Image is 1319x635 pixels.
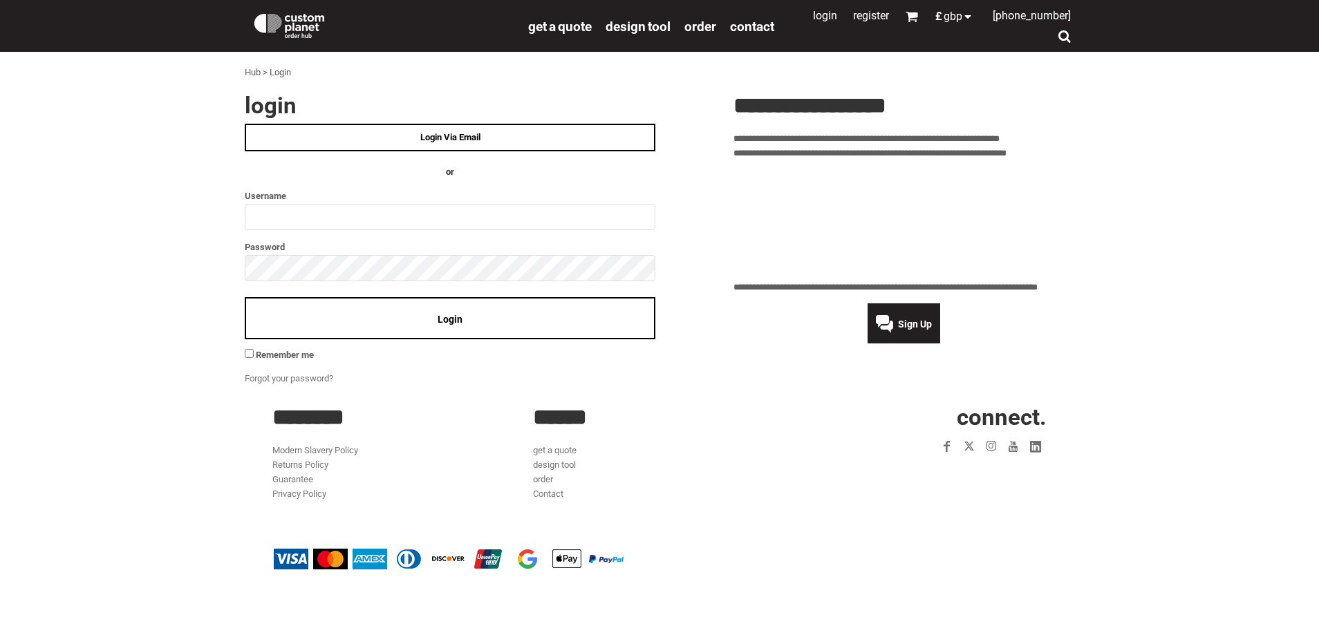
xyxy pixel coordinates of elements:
[813,9,837,22] a: Login
[533,445,577,455] a: get a quote
[993,9,1071,22] span: [PHONE_NUMBER]
[944,11,962,22] span: GBP
[263,66,268,80] div: >
[606,18,671,34] a: design tool
[245,124,655,151] a: Login Via Email
[733,169,1074,272] iframe: Customer reviews powered by Trustpilot
[256,350,314,360] span: Remember me
[606,19,671,35] span: design tool
[272,459,328,470] a: Returns Policy
[898,319,932,330] span: Sign Up
[245,239,655,255] label: Password
[471,549,505,569] img: China UnionPay
[270,66,291,80] div: Login
[245,94,655,117] h2: Login
[853,9,889,22] a: Register
[313,549,348,569] img: Mastercard
[528,19,592,35] span: get a quote
[272,474,313,484] a: Guarantee
[245,373,333,383] a: Forgot your password?
[272,489,326,499] a: Privacy Policy
[684,18,716,34] a: order
[272,445,358,455] a: Modern Slavery Policy
[510,549,545,569] img: Google Pay
[274,549,308,569] img: Visa
[730,18,774,34] a: Contact
[245,3,521,45] a: Custom Planet
[533,474,553,484] a: order
[935,11,944,22] span: £
[392,549,427,569] img: Diners Club
[420,132,480,142] span: Login Via Email
[589,555,624,563] img: PayPal
[684,19,716,35] span: order
[245,188,655,204] label: Username
[794,406,1047,428] h2: CONNECT.
[438,314,462,325] span: Login
[533,459,576,470] a: design tool
[528,18,592,34] a: get a quote
[431,549,466,569] img: Discover
[245,67,261,77] a: Hub
[533,489,563,499] a: Contact
[245,165,655,180] h4: OR
[353,549,387,569] img: American Express
[550,549,584,569] img: Apple Pay
[252,10,327,38] img: Custom Planet
[856,466,1047,482] iframe: Customer reviews powered by Trustpilot
[730,19,774,35] span: Contact
[245,349,254,358] input: Remember me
